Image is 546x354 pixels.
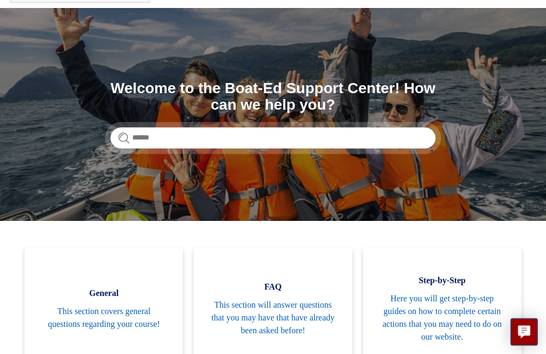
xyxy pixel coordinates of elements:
span: Here you will get step-by-step guides on how to complete certain actions that you may need to do ... [379,293,505,344]
input: Search [110,128,436,149]
span: This section will answer questions that you may have that have already been asked before! [210,299,336,337]
span: FAQ [210,281,336,294]
span: Step-by-Step [379,275,505,287]
button: Live chat [510,318,538,346]
span: This section covers general questions regarding your course! [41,306,167,331]
h1: Welcome to the Boat-Ed Support Center! How can we help you? [110,81,436,114]
span: General [41,287,167,300]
